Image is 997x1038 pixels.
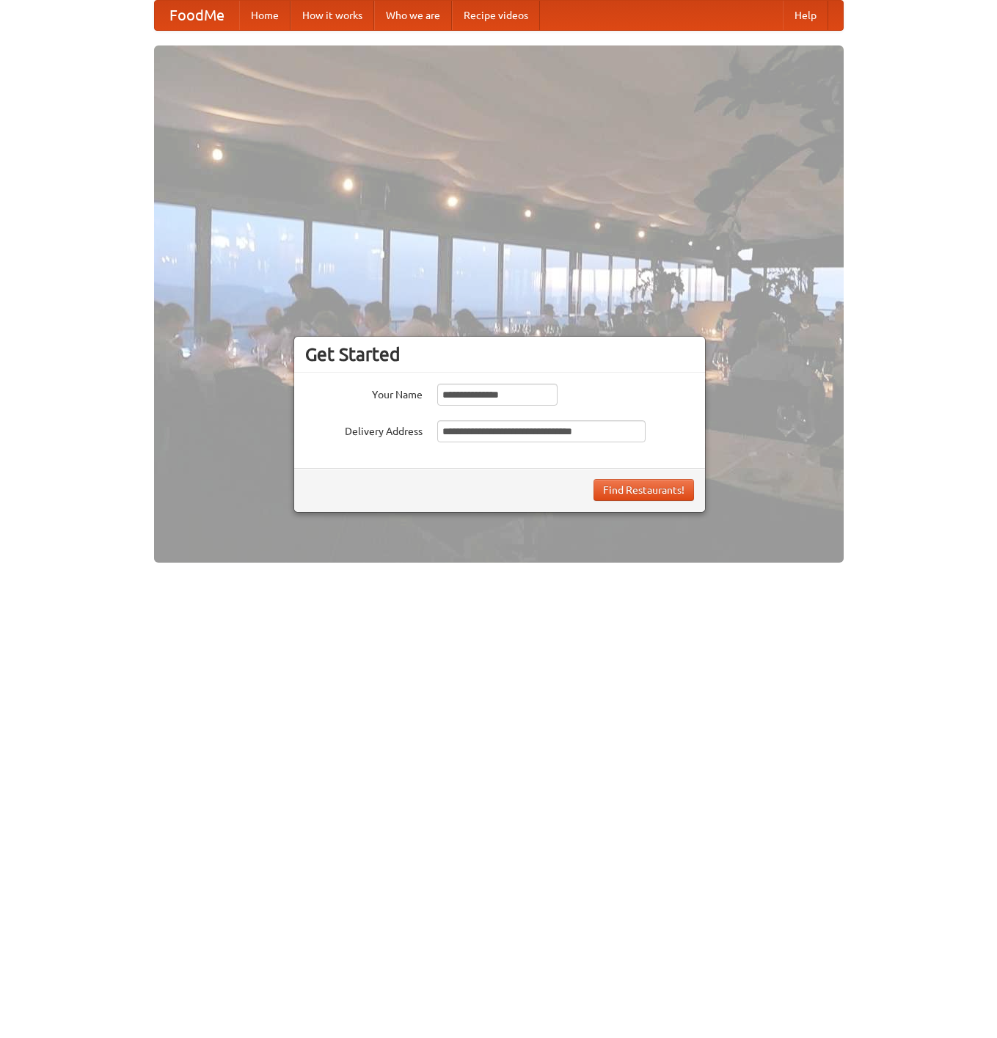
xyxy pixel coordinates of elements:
a: Home [239,1,291,30]
a: FoodMe [155,1,239,30]
label: Your Name [305,384,423,402]
a: How it works [291,1,374,30]
a: Who we are [374,1,452,30]
button: Find Restaurants! [594,479,694,501]
a: Recipe videos [452,1,540,30]
label: Delivery Address [305,420,423,439]
h3: Get Started [305,343,694,365]
a: Help [783,1,828,30]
